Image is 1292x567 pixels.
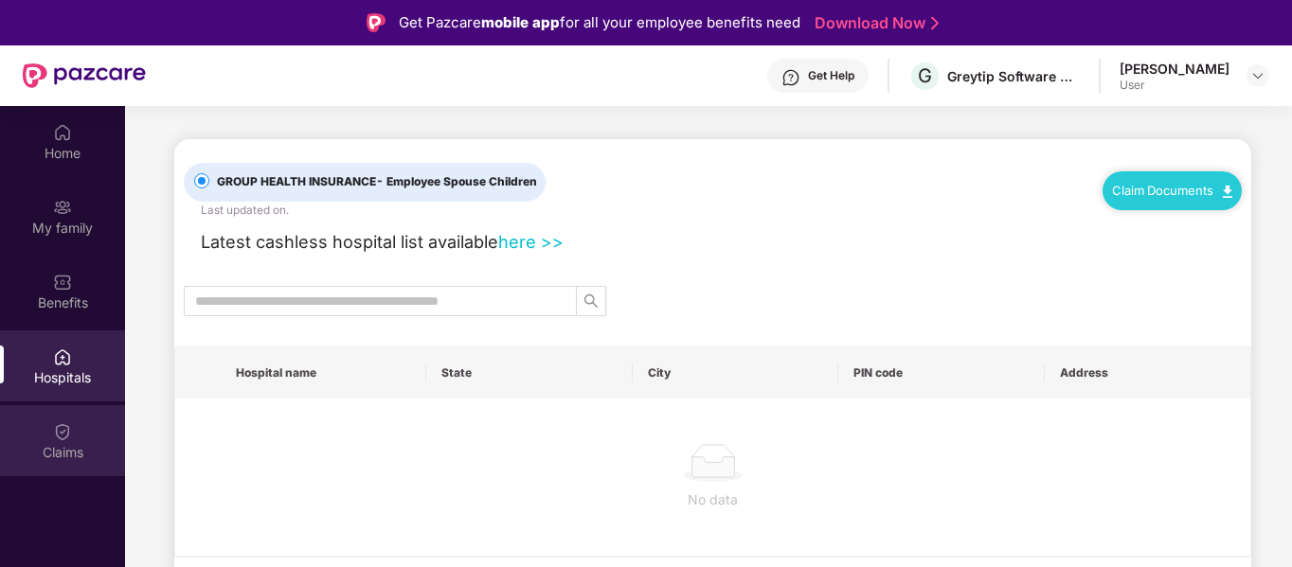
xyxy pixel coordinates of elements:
[201,202,289,220] div: Last updated on .
[1250,68,1265,83] img: svg+xml;base64,PHN2ZyBpZD0iRHJvcGRvd24tMzJ4MzIiIHhtbG5zPSJodHRwOi8vd3d3LnczLm9yZy8yMDAwL3N2ZyIgd2...
[498,231,564,252] a: here >>
[633,347,838,399] th: City
[838,347,1044,399] th: PIN code
[481,13,560,31] strong: mobile app
[53,422,72,441] img: svg+xml;base64,PHN2ZyBpZD0iQ2xhaW0iIHhtbG5zPSJodHRwOi8vd3d3LnczLm9yZy8yMDAwL3N2ZyIgd2lkdGg9IjIwIi...
[221,347,426,399] th: Hospital name
[1112,183,1232,198] a: Claim Documents
[201,231,498,252] span: Latest cashless hospital list available
[426,347,632,399] th: State
[376,174,537,188] span: - Employee Spouse Children
[367,13,386,32] img: Logo
[808,68,854,83] div: Get Help
[781,68,800,87] img: svg+xml;base64,PHN2ZyBpZD0iSGVscC0zMngzMiIgeG1sbnM9Imh0dHA6Ly93d3cudzMub3JnLzIwMDAvc3ZnIiB3aWR0aD...
[1045,347,1250,399] th: Address
[918,64,932,87] span: G
[53,347,72,366] img: svg+xml;base64,PHN2ZyBpZD0iSG9zcGl0YWxzIiB4bWxucz0iaHR0cDovL3d3dy53My5vcmcvMjAwMC9zdmciIHdpZHRoPS...
[931,13,939,33] img: Stroke
[1120,60,1229,78] div: [PERSON_NAME]
[53,123,72,142] img: svg+xml;base64,PHN2ZyBpZD0iSG9tZSIgeG1sbnM9Imh0dHA6Ly93d3cudzMub3JnLzIwMDAvc3ZnIiB3aWR0aD0iMjAiIG...
[1120,78,1229,93] div: User
[399,11,800,34] div: Get Pazcare for all your employee benefits need
[815,13,933,33] a: Download Now
[209,173,545,191] span: GROUP HEALTH INSURANCE
[576,286,606,316] button: search
[23,63,146,88] img: New Pazcare Logo
[53,273,72,292] img: svg+xml;base64,PHN2ZyBpZD0iQmVuZWZpdHMiIHhtbG5zPSJodHRwOi8vd3d3LnczLm9yZy8yMDAwL3N2ZyIgd2lkdGg9Ij...
[190,489,1235,510] div: No data
[1060,365,1235,381] span: Address
[53,198,72,217] img: svg+xml;base64,PHN2ZyB3aWR0aD0iMjAiIGhlaWdodD0iMjAiIHZpZXdCb3g9IjAgMCAyMCAyMCIgZmlsbD0ibm9uZSIgeG...
[236,365,411,381] span: Hospital name
[1223,186,1232,198] img: svg+xml;base64,PHN2ZyB4bWxucz0iaHR0cDovL3d3dy53My5vcmcvMjAwMC9zdmciIHdpZHRoPSIxMC40IiBoZWlnaHQ9Ij...
[947,67,1080,85] div: Greytip Software Private Limited
[577,293,605,309] span: search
